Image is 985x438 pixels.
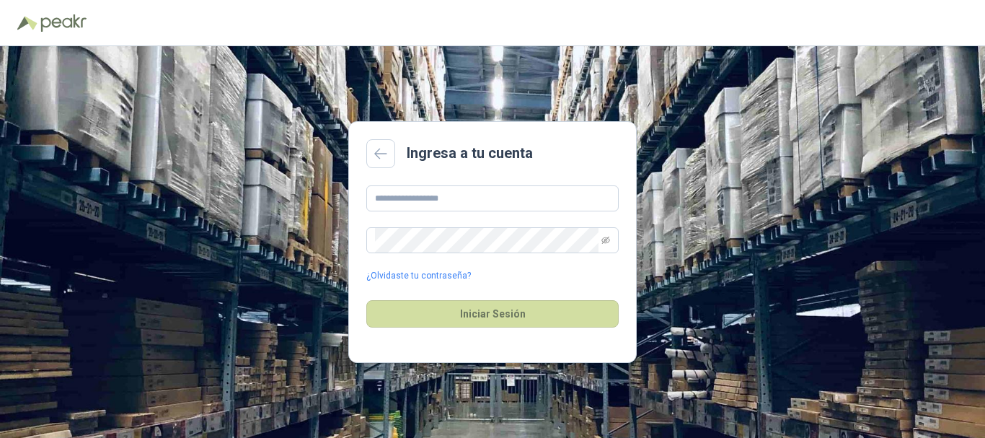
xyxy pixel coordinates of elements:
img: Logo [17,16,37,30]
a: ¿Olvidaste tu contraseña? [366,269,471,283]
h2: Ingresa a tu cuenta [407,142,533,165]
button: Iniciar Sesión [366,300,619,328]
span: eye-invisible [601,236,610,245]
img: Peakr [40,14,87,32]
